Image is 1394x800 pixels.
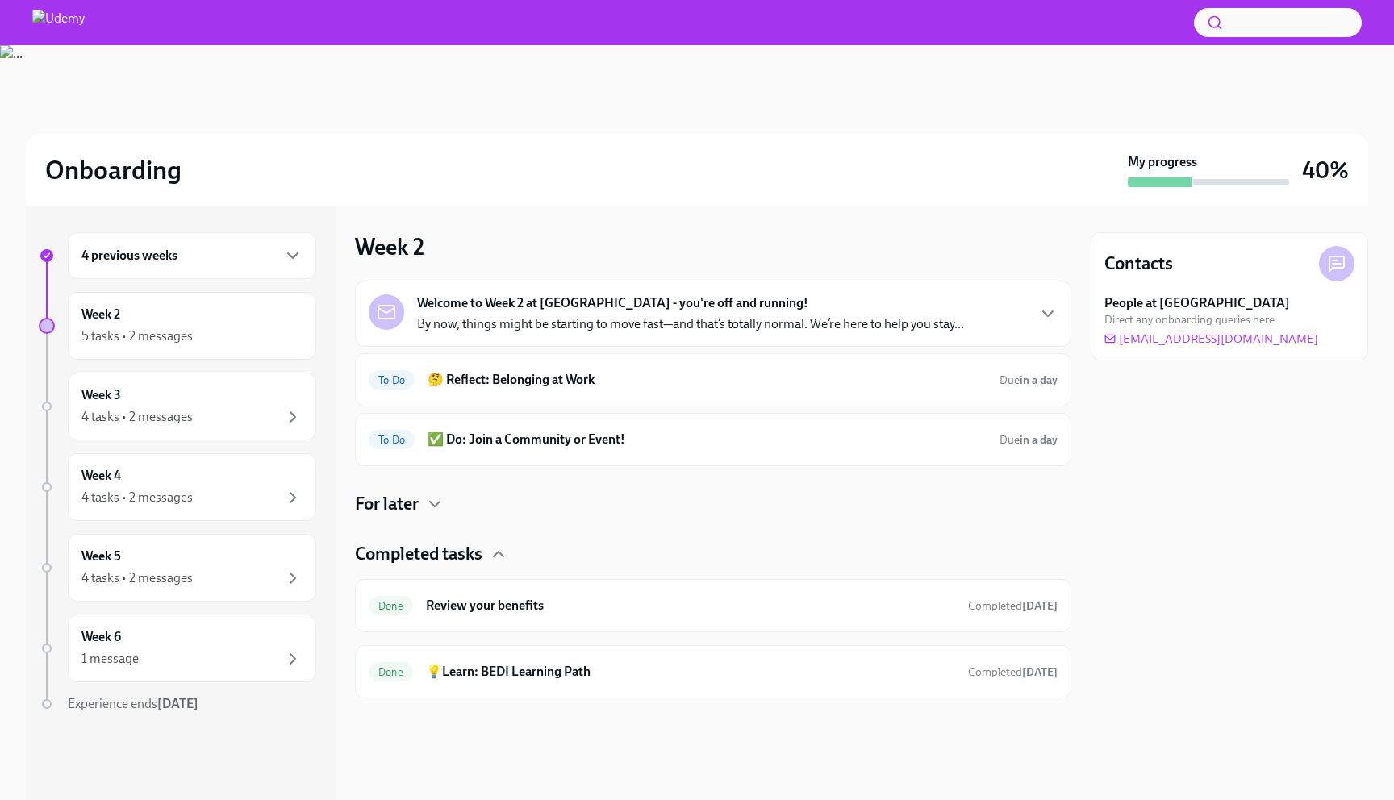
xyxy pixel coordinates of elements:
[81,386,121,404] h6: Week 3
[1000,433,1058,447] span: Due
[355,542,1071,566] div: Completed tasks
[1022,665,1058,679] strong: [DATE]
[355,492,1071,516] div: For later
[39,615,316,682] a: Week 61 message
[45,154,182,186] h2: Onboarding
[417,294,808,312] strong: Welcome to Week 2 at [GEOGRAPHIC_DATA] - you're off and running!
[81,247,177,265] h6: 4 previous weeks
[968,599,1058,613] span: Completed
[157,696,198,711] strong: [DATE]
[426,597,955,615] h6: Review your benefits
[1128,153,1197,171] strong: My progress
[1000,432,1058,448] span: September 6th, 2025 10:00
[1104,252,1173,276] h4: Contacts
[428,371,987,389] h6: 🤔 Reflect: Belonging at Work
[1104,294,1290,312] strong: People at [GEOGRAPHIC_DATA]
[369,434,415,446] span: To Do
[1000,373,1058,387] span: Due
[81,306,120,323] h6: Week 2
[428,431,987,448] h6: ✅ Do: Join a Community or Event!
[81,327,193,345] div: 5 tasks • 2 messages
[81,628,121,646] h6: Week 6
[39,534,316,602] a: Week 54 tasks • 2 messages
[369,593,1058,619] a: DoneReview your benefitsCompleted[DATE]
[369,427,1058,452] a: To Do✅ Do: Join a Community or Event!Duein a day
[68,696,198,711] span: Experience ends
[1000,373,1058,388] span: September 6th, 2025 10:00
[369,600,413,612] span: Done
[81,548,121,565] h6: Week 5
[1020,373,1058,387] strong: in a day
[355,542,482,566] h4: Completed tasks
[968,598,1058,614] span: September 4th, 2025 10:40
[417,315,964,333] p: By now, things might be starting to move fast—and that’s totally normal. We’re here to help you s...
[81,650,139,668] div: 1 message
[369,374,415,386] span: To Do
[1022,599,1058,613] strong: [DATE]
[369,367,1058,393] a: To Do🤔 Reflect: Belonging at WorkDuein a day
[68,232,316,279] div: 4 previous weeks
[32,10,85,35] img: Udemy
[39,453,316,521] a: Week 44 tasks • 2 messages
[426,663,955,681] h6: 💡Learn: BEDI Learning Path
[81,569,193,587] div: 4 tasks • 2 messages
[1302,156,1349,185] h3: 40%
[1104,312,1275,327] span: Direct any onboarding queries here
[39,373,316,440] a: Week 34 tasks • 2 messages
[355,492,419,516] h4: For later
[1104,331,1318,347] a: [EMAIL_ADDRESS][DOMAIN_NAME]
[39,292,316,360] a: Week 25 tasks • 2 messages
[81,408,193,426] div: 4 tasks • 2 messages
[355,232,424,261] h3: Week 2
[1020,433,1058,447] strong: in a day
[968,665,1058,679] span: Completed
[968,665,1058,680] span: September 4th, 2025 14:14
[369,666,413,678] span: Done
[81,467,121,485] h6: Week 4
[81,489,193,506] div: 4 tasks • 2 messages
[369,659,1058,685] a: Done💡Learn: BEDI Learning PathCompleted[DATE]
